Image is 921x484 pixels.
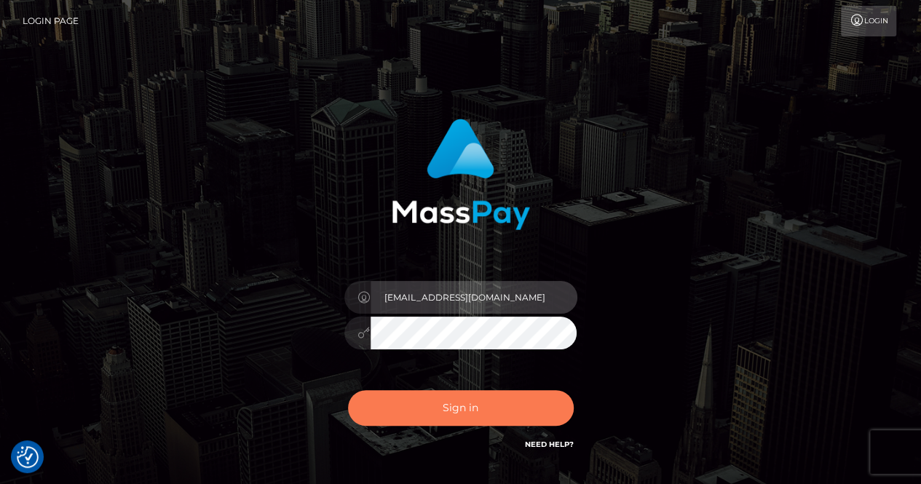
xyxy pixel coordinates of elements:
[525,440,574,449] a: Need Help?
[23,6,79,36] a: Login Page
[17,446,39,468] img: Revisit consent button
[371,281,577,314] input: Username...
[841,6,896,36] a: Login
[17,446,39,468] button: Consent Preferences
[348,390,574,426] button: Sign in
[392,119,530,230] img: MassPay Login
